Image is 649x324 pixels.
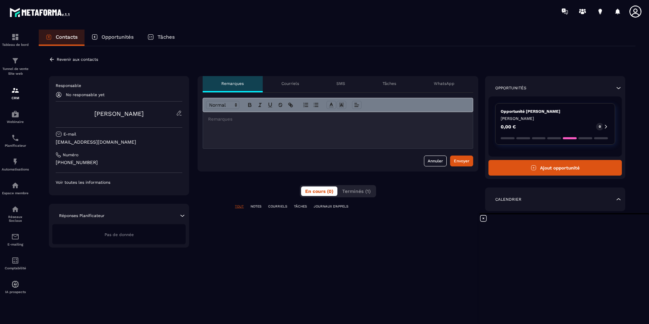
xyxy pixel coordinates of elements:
[305,188,333,194] span: En cours (0)
[105,232,134,237] span: Pas de donnée
[454,158,469,164] div: Envoyer
[2,152,29,176] a: automationsautomationsAutomatisations
[157,34,175,40] p: Tâches
[2,228,29,251] a: emailemailE-mailing
[221,81,244,86] p: Remarques
[56,159,182,166] p: [PHONE_NUMBER]
[66,92,105,97] p: No responsable yet
[2,167,29,171] p: Automatisations
[11,110,19,118] img: automations
[2,242,29,246] p: E-mailing
[94,110,144,117] a: [PERSON_NAME]
[56,83,182,88] p: Responsable
[501,116,610,121] p: [PERSON_NAME]
[424,156,447,166] button: Annuler
[11,57,19,65] img: formation
[338,186,375,196] button: Terminés (1)
[2,266,29,270] p: Comptabilité
[2,105,29,129] a: automationsautomationsWebinaire
[11,256,19,265] img: accountant
[2,52,29,81] a: formationformationTunnel de vente Site web
[2,96,29,100] p: CRM
[294,204,307,209] p: TÂCHES
[2,67,29,76] p: Tunnel de vente Site web
[268,204,287,209] p: COURRIELS
[501,124,516,129] p: 0,00 €
[2,144,29,147] p: Planificateur
[11,233,19,241] img: email
[235,204,244,209] p: TOUT
[59,213,105,218] p: Réponses Planificateur
[2,251,29,275] a: accountantaccountantComptabilité
[488,160,622,176] button: Ajout opportunité
[101,34,134,40] p: Opportunités
[2,176,29,200] a: automationsautomationsEspace membre
[2,200,29,228] a: social-networksocial-networkRéseaux Sociaux
[11,33,19,41] img: formation
[336,81,345,86] p: SMS
[11,134,19,142] img: scheduler
[383,81,396,86] p: Tâches
[495,85,526,91] p: Opportunités
[2,28,29,52] a: formationformationTableau de bord
[56,180,182,185] p: Voir toutes les informations
[56,34,78,40] p: Contacts
[2,191,29,195] p: Espace membre
[11,280,19,288] img: automations
[281,81,299,86] p: Courriels
[301,186,337,196] button: En cours (0)
[56,139,182,145] p: [EMAIL_ADDRESS][DOMAIN_NAME]
[11,205,19,213] img: social-network
[2,81,29,105] a: formationformationCRM
[10,6,71,18] img: logo
[11,158,19,166] img: automations
[342,188,371,194] span: Terminés (1)
[501,109,610,114] p: Opportunité [PERSON_NAME]
[39,30,85,46] a: Contacts
[63,152,78,158] p: Numéro
[450,156,473,166] button: Envoyer
[2,43,29,47] p: Tableau de bord
[11,181,19,190] img: automations
[599,124,601,129] p: 0
[141,30,182,46] a: Tâches
[434,81,455,86] p: WhatsApp
[11,86,19,94] img: formation
[251,204,261,209] p: NOTES
[2,290,29,294] p: IA prospects
[85,30,141,46] a: Opportunités
[57,57,98,62] p: Revenir aux contacts
[2,215,29,222] p: Réseaux Sociaux
[2,120,29,124] p: Webinaire
[314,204,348,209] p: JOURNAUX D'APPELS
[2,129,29,152] a: schedulerschedulerPlanificateur
[63,131,76,137] p: E-mail
[495,197,521,202] p: Calendrier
